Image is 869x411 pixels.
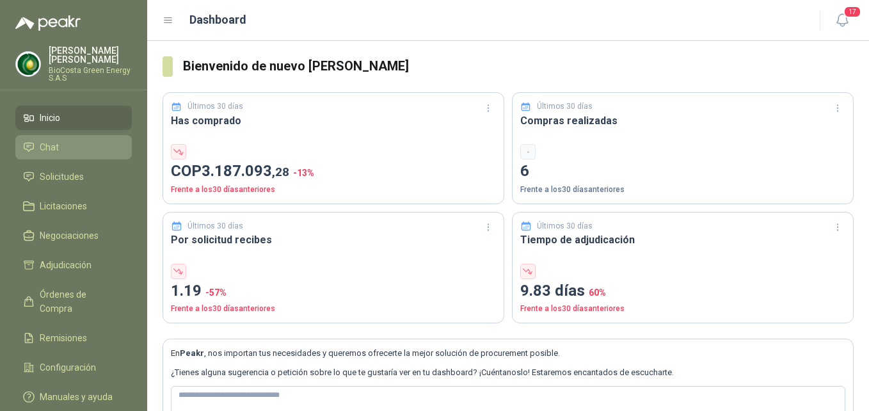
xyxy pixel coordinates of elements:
p: Frente a los 30 días anteriores [171,303,496,315]
p: Últimos 30 días [537,220,593,232]
h1: Dashboard [189,11,246,29]
b: Peakr [180,348,204,358]
p: 6 [520,159,845,184]
a: Adjudicación [15,253,132,277]
p: En , nos importan tus necesidades y queremos ofrecerte la mejor solución de procurement posible. [171,347,845,360]
p: [PERSON_NAME] [PERSON_NAME] [49,46,132,64]
a: Inicio [15,106,132,130]
span: Chat [40,140,59,154]
img: Logo peakr [15,15,81,31]
p: 9.83 días [520,279,845,303]
span: 3.187.093 [202,162,289,180]
a: Configuración [15,355,132,380]
h3: Por solicitud recibes [171,232,496,248]
a: Solicitudes [15,165,132,189]
span: Manuales y ayuda [40,390,113,404]
p: COP [171,159,496,184]
span: ,28 [272,165,289,179]
a: Manuales y ayuda [15,385,132,409]
h3: Bienvenido de nuevo [PERSON_NAME] [183,56,854,76]
span: Licitaciones [40,199,87,213]
span: Inicio [40,111,60,125]
span: Órdenes de Compra [40,287,120,316]
p: BioCosta Green Energy S.A.S [49,67,132,82]
p: Frente a los 30 días anteriores [171,184,496,196]
a: Remisiones [15,326,132,350]
p: Últimos 30 días [187,101,243,113]
p: Frente a los 30 días anteriores [520,303,845,315]
p: Últimos 30 días [537,101,593,113]
a: Licitaciones [15,194,132,218]
span: Solicitudes [40,170,84,184]
a: Órdenes de Compra [15,282,132,321]
p: Frente a los 30 días anteriores [520,184,845,196]
span: Adjudicación [40,258,92,272]
span: Configuración [40,360,96,375]
p: Últimos 30 días [187,220,243,232]
h3: Compras realizadas [520,113,845,129]
span: 17 [843,6,861,18]
p: 1.19 [171,279,496,303]
span: -13 % [293,168,314,178]
span: 60 % [589,287,606,298]
a: Chat [15,135,132,159]
h3: Has comprado [171,113,496,129]
button: 17 [831,9,854,32]
span: Remisiones [40,331,87,345]
a: Negociaciones [15,223,132,248]
div: - [520,144,536,159]
span: Negociaciones [40,229,99,243]
p: ¿Tienes alguna sugerencia o petición sobre lo que te gustaría ver en tu dashboard? ¡Cuéntanoslo! ... [171,366,845,379]
img: Company Logo [16,52,40,76]
h3: Tiempo de adjudicación [520,232,845,248]
span: -57 % [205,287,227,298]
